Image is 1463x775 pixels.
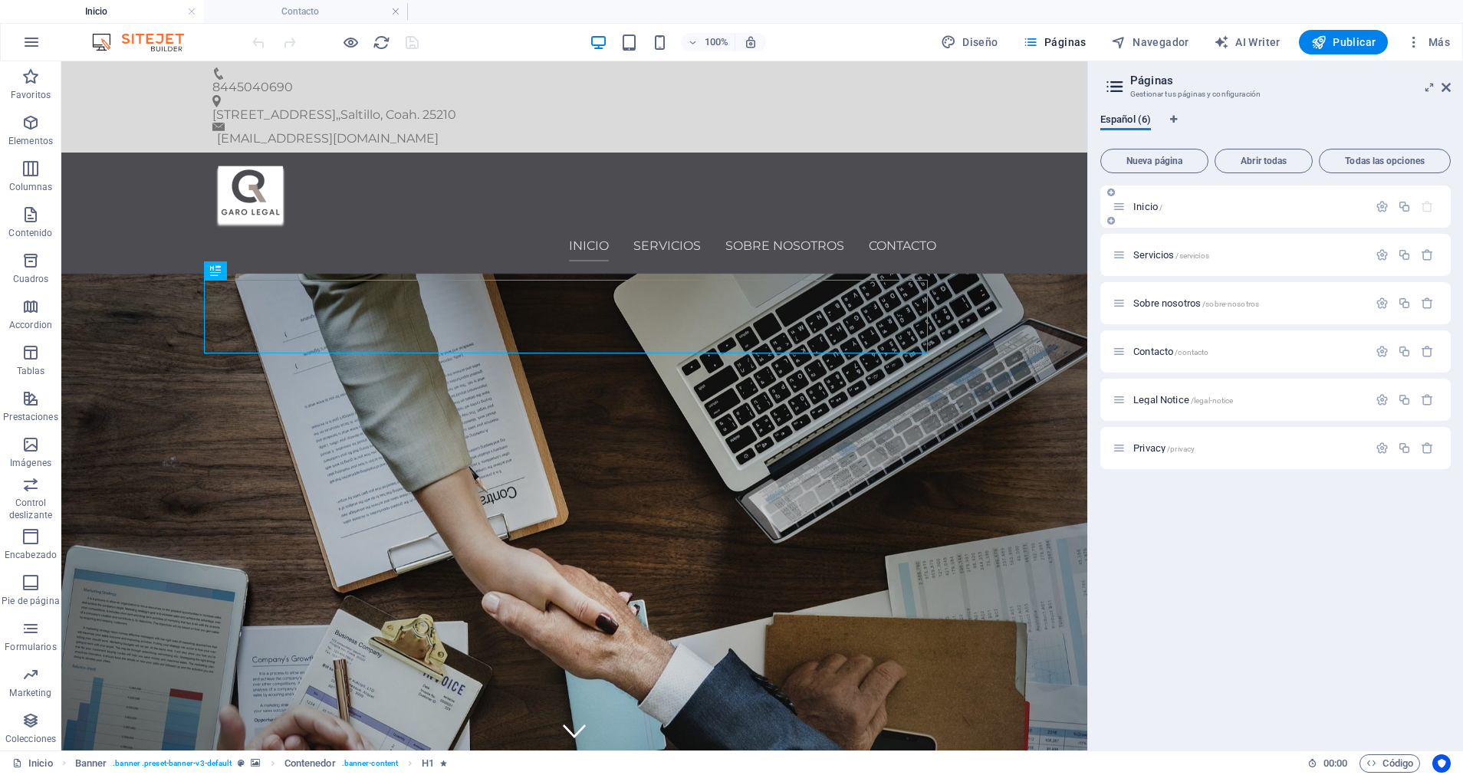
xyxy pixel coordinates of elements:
span: AI Writer [1214,34,1281,50]
p: Colecciones [5,733,56,745]
div: Eliminar [1421,248,1434,261]
span: Publicar [1311,34,1376,50]
button: Todas las opciones [1319,149,1451,173]
button: AI Writer [1208,30,1287,54]
button: Haz clic para salir del modo de previsualización y seguir editando [341,33,360,51]
p: Favoritos [11,89,51,101]
div: Configuración [1376,345,1389,358]
span: /legal-notice [1191,396,1234,405]
p: Cuadros [13,273,49,285]
button: Más [1400,30,1456,54]
h2: Páginas [1130,74,1451,87]
span: Código [1366,754,1413,773]
div: Duplicar [1398,345,1411,358]
p: Contenido [8,227,52,239]
span: Páginas [1023,34,1087,50]
span: Haz clic para abrir la página [1133,297,1259,309]
p: Formularios [5,641,56,653]
i: Al redimensionar, ajustar el nivel de zoom automáticamente para ajustarse al dispositivo elegido. [744,35,758,49]
div: La página principal no puede eliminarse [1421,200,1434,213]
p: Accordion [9,319,52,331]
p: Columnas [9,181,53,193]
h4: Contacto [204,3,408,20]
p: Imágenes [10,457,51,469]
span: /servicios [1175,251,1208,260]
span: Nueva página [1107,156,1202,166]
a: Haz clic para cancelar la selección y doble clic para abrir páginas [12,754,53,773]
button: Páginas [1017,30,1093,54]
span: Haz clic para abrir la página [1133,394,1233,406]
div: Duplicar [1398,442,1411,455]
div: Inicio/ [1129,202,1368,212]
div: Eliminar [1421,345,1434,358]
span: Todas las opciones [1326,156,1444,166]
span: . banner-content [342,754,398,773]
div: Duplicar [1398,200,1411,213]
div: Configuración [1376,200,1389,213]
div: Eliminar [1421,393,1434,406]
button: 100% [681,33,735,51]
div: Configuración [1376,442,1389,455]
span: Haz clic para seleccionar y doble clic para editar [422,754,434,773]
i: Este elemento contiene un fondo [251,759,260,767]
span: Navegador [1111,34,1189,50]
p: Prestaciones [3,411,58,423]
p: Tablas [17,365,45,377]
img: Editor Logo [88,33,203,51]
div: Servicios/servicios [1129,250,1368,260]
span: Español (6) [1100,110,1151,132]
button: Diseño [935,30,1004,54]
button: Abrir todas [1215,149,1313,173]
span: : [1334,757,1336,769]
div: Privacy/privacy [1129,443,1368,453]
span: Diseño [941,34,998,50]
p: Pie de página [2,595,59,607]
div: Sobre nosotros/sobre-nosotros [1129,298,1368,308]
span: /sobre-nosotros [1202,300,1259,308]
div: Duplicar [1398,393,1411,406]
span: Haz clic para abrir la página [1133,346,1208,357]
span: / [1159,203,1162,212]
button: Navegador [1105,30,1195,54]
div: Configuración [1376,393,1389,406]
div: Eliminar [1421,442,1434,455]
h6: 100% [704,33,728,51]
h3: Gestionar tus páginas y configuración [1130,87,1420,101]
div: Duplicar [1398,248,1411,261]
i: Volver a cargar página [373,34,390,51]
span: Haz clic para seleccionar y doble clic para editar [75,754,107,773]
span: Más [1406,34,1450,50]
button: Código [1359,754,1420,773]
div: Duplicar [1398,297,1411,310]
span: Haz clic para seleccionar y doble clic para editar [284,754,336,773]
button: reload [372,33,390,51]
div: Pestañas de idiomas [1100,113,1451,143]
div: Eliminar [1421,297,1434,310]
i: Este elemento es un preajuste personalizable [238,759,245,767]
h6: Tiempo de la sesión [1307,754,1348,773]
div: Contacto/contacto [1129,346,1368,356]
nav: breadcrumb [75,754,448,773]
button: Publicar [1299,30,1389,54]
i: El elemento contiene una animación [440,759,447,767]
p: Marketing [9,687,51,699]
div: Diseño (Ctrl+Alt+Y) [935,30,1004,54]
div: Legal Notice/legal-notice [1129,395,1368,405]
span: Haz clic para abrir la página [1133,442,1195,454]
button: Nueva página [1100,149,1208,173]
div: Configuración [1376,297,1389,310]
span: /privacy [1167,445,1195,453]
p: Encabezado [5,549,57,561]
span: Abrir todas [1221,156,1306,166]
span: 00 00 [1323,754,1347,773]
p: Elementos [8,135,53,147]
span: . banner .preset-banner-v3-default [113,754,232,773]
button: Usercentrics [1432,754,1451,773]
span: /contacto [1175,348,1208,356]
div: Configuración [1376,248,1389,261]
span: Inicio [1133,201,1162,212]
span: Servicios [1133,249,1209,261]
